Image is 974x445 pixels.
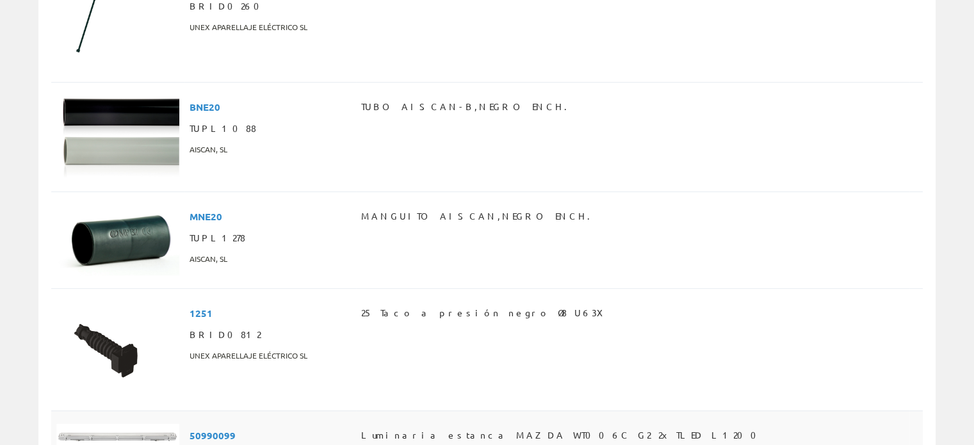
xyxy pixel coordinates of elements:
[56,302,157,398] img: Foto artículo 25 Taco a presión negro Ø8 U63X (157.40740740741x150)
[190,232,245,243] font: TUPL1278
[190,122,256,134] font: TUPL1088
[190,210,222,223] font: MNE20
[190,350,307,360] font: UNEX APARELLAJE ELÉCTRICO SL
[190,144,227,154] font: AISCAN, SL
[56,95,179,179] img: Foto artículo TUBO AISCAN-B,NEGRO ENCH. (192x130.28571428571)
[190,429,236,442] font: 50990099
[361,429,764,441] font: Luminaria estanca MAZDA WT006C G2 2xTLED L1200
[190,328,261,340] font: BRID0812
[56,205,179,275] img: Foto artículo MANGUITO AISCAN,NEGRO ENCH. (192x109,71428571429)
[361,210,598,222] font: MANGUITO AISCAN,NEGRO ENCH.
[190,101,220,113] font: BNE20
[361,101,575,112] font: TUBO AISCAN-B,NEGRO ENCH.
[190,307,213,320] font: 1251
[190,22,307,32] font: UNEX APARELLAJE ELÉCTRICO SL
[190,254,227,264] font: AISCAN, SL
[361,307,611,318] font: 25 Taco a presión negro Ø8 U63X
